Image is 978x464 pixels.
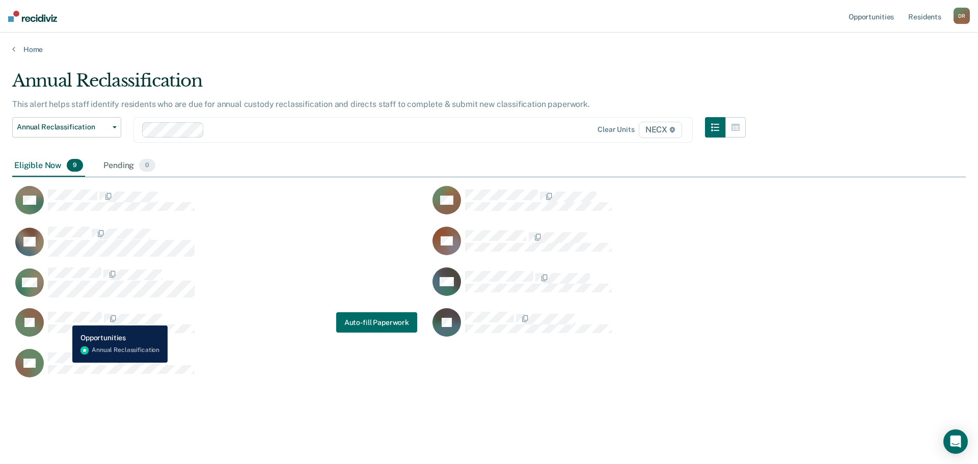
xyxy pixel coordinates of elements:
[12,99,590,109] p: This alert helps staff identify residents who are due for annual custody reclassification and dir...
[67,159,83,172] span: 9
[12,45,966,54] a: Home
[139,159,155,172] span: 0
[12,155,85,177] div: Eligible Now9
[954,8,970,24] button: DR
[639,122,682,138] span: NECX
[12,267,429,308] div: CaseloadOpportunityCell-00309965
[429,185,847,226] div: CaseloadOpportunityCell-00512405
[12,185,429,226] div: CaseloadOpportunityCell-00235639
[12,117,121,138] button: Annual Reclassification
[101,155,157,177] div: Pending0
[336,312,417,333] button: Auto-fill Paperwork
[954,8,970,24] div: D R
[12,70,746,99] div: Annual Reclassification
[429,308,847,348] div: CaseloadOpportunityCell-00556859
[336,312,417,333] a: Navigate to form link
[429,267,847,308] div: CaseloadOpportunityCell-00156731
[597,125,635,134] div: Clear units
[8,11,57,22] img: Recidiviz
[12,308,429,348] div: CaseloadOpportunityCell-00395900
[429,226,847,267] div: CaseloadOpportunityCell-00483675
[943,429,968,454] div: Open Intercom Messenger
[17,123,108,131] span: Annual Reclassification
[12,226,429,267] div: CaseloadOpportunityCell-00608508
[12,348,429,389] div: CaseloadOpportunityCell-00214152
